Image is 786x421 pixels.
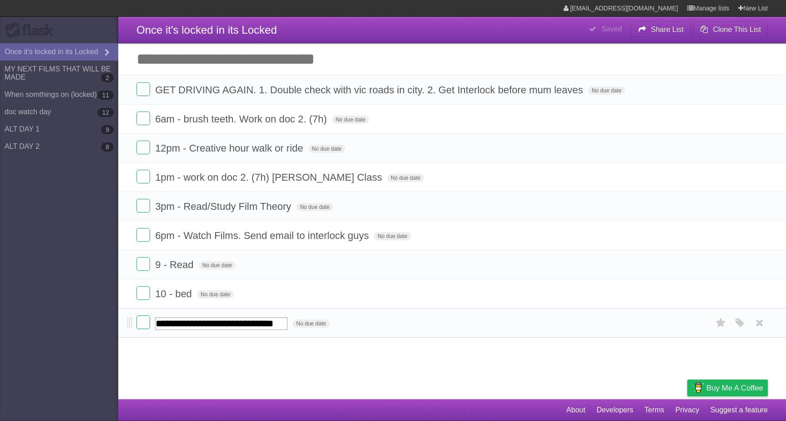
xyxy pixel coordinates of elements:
[332,116,369,124] span: No due date
[97,91,114,100] b: 11
[101,73,114,82] b: 2
[136,24,277,36] span: Once it's locked in its Locked
[136,286,150,300] label: Done
[155,230,371,241] span: 6pm - Watch Films. Send email to interlock guys
[136,257,150,271] label: Done
[197,290,234,299] span: No due date
[199,261,236,269] span: No due date
[97,108,114,117] b: 12
[136,141,150,154] label: Done
[136,315,150,329] label: Done
[710,401,768,419] a: Suggest a feature
[692,380,704,396] img: Buy me a coffee
[136,170,150,183] label: Done
[712,315,730,330] label: Star task
[596,401,633,419] a: Developers
[675,401,699,419] a: Privacy
[713,25,761,33] b: Clone This List
[155,142,305,154] span: 12pm - Creative hour walk or ride
[136,199,150,213] label: Done
[693,21,768,38] button: Clone This List
[631,21,691,38] button: Share List
[5,22,59,39] div: Flask
[296,203,333,211] span: No due date
[155,288,194,299] span: 10 - bed
[101,142,114,152] b: 8
[155,113,329,125] span: 6am - brush teeth. Work on doc 2. (7h)
[687,380,768,396] a: Buy me a coffee
[155,259,196,270] span: 9 - Read
[292,320,329,328] span: No due date
[566,401,585,419] a: About
[706,380,763,396] span: Buy me a coffee
[155,84,585,96] span: GET DRIVING AGAIN. 1. Double check with vic roads in city. 2. Get Interlock before mum leaves
[601,25,622,33] b: Saved
[136,112,150,125] label: Done
[101,125,114,134] b: 9
[387,174,424,182] span: No due date
[136,82,150,96] label: Done
[588,86,625,95] span: No due date
[155,201,293,212] span: 3pm - Read/Study Film Theory
[136,228,150,242] label: Done
[155,172,384,183] span: 1pm - work on doc 2. (7h) [PERSON_NAME] Class
[374,232,411,240] span: No due date
[645,401,665,419] a: Terms
[651,25,684,33] b: Share List
[308,145,345,153] span: No due date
